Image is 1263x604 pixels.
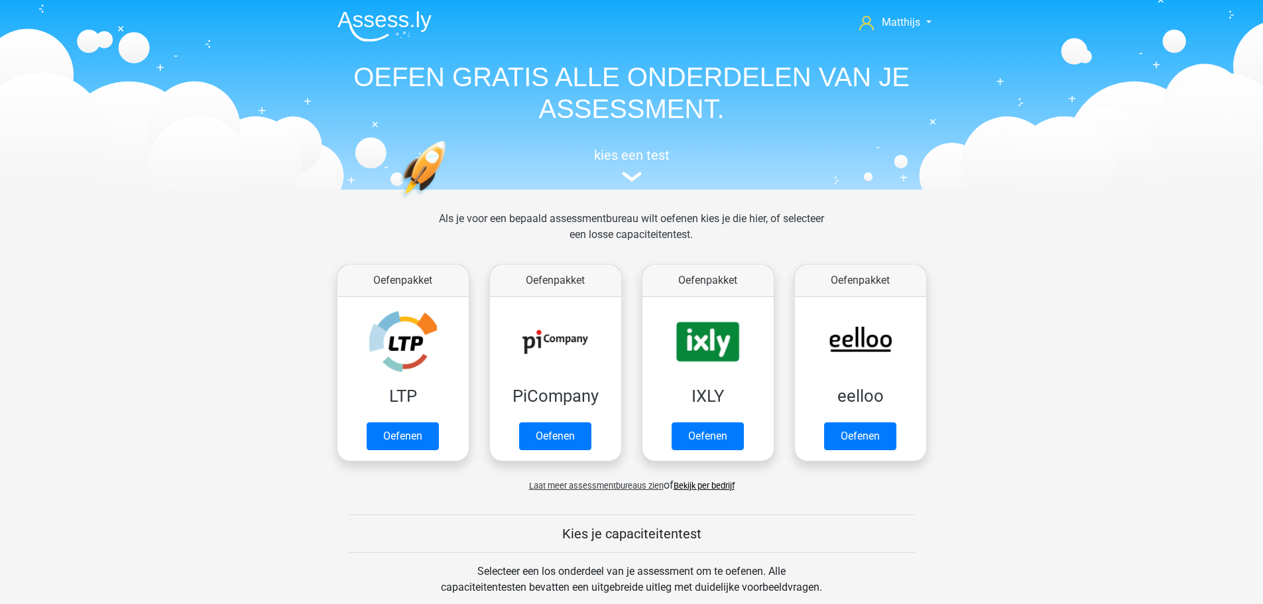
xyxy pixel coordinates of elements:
[854,15,936,30] a: Matthijs
[824,422,896,450] a: Oefenen
[349,526,915,542] h5: Kies je capaciteitentest
[327,147,937,163] h5: kies een test
[519,422,591,450] a: Oefenen
[337,11,432,42] img: Assessly
[327,147,937,182] a: kies een test
[882,16,920,29] span: Matthijs
[400,141,497,261] img: oefenen
[428,211,835,259] div: Als je voor een bepaald assessmentbureau wilt oefenen kies je die hier, of selecteer een losse ca...
[327,467,937,493] div: of
[367,422,439,450] a: Oefenen
[529,481,664,491] span: Laat meer assessmentbureaus zien
[622,172,642,182] img: assessment
[672,422,744,450] a: Oefenen
[674,481,735,491] a: Bekijk per bedrijf
[327,61,937,125] h1: OEFEN GRATIS ALLE ONDERDELEN VAN JE ASSESSMENT.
